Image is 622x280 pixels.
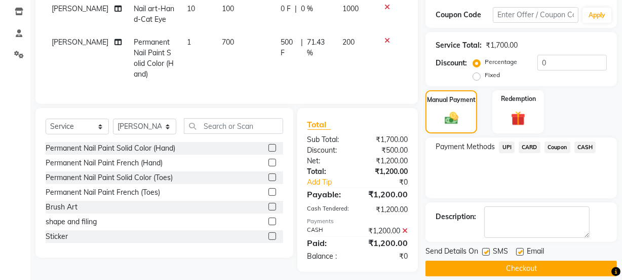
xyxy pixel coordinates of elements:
[52,4,108,13] span: [PERSON_NAME]
[300,177,367,188] a: Add Tip
[222,4,234,13] span: 100
[295,4,297,14] span: |
[545,142,570,153] span: Coupon
[300,237,358,249] div: Paid:
[134,38,174,79] span: Permanent Nail Paint Solid Color (Hand)
[358,226,415,236] div: ₹1,200.00
[527,246,544,259] span: Email
[358,204,415,215] div: ₹1,200.00
[46,158,163,168] div: Permanent Nail Paint French (Hand)
[441,111,462,126] img: _cash.svg
[52,38,108,47] span: [PERSON_NAME]
[425,246,478,259] span: Send Details On
[187,4,195,13] span: 10
[358,145,415,156] div: ₹500.00
[301,37,303,58] span: |
[493,7,578,23] input: Enter Offer / Coupon Code
[486,40,518,51] div: ₹1,700.00
[300,166,358,177] div: Total:
[342,38,355,47] span: 200
[46,217,97,227] div: shape and filing
[307,37,330,58] span: 71.43 %
[300,188,358,200] div: Payable:
[222,38,234,47] span: 700
[46,202,77,213] div: Brush Art
[436,142,495,152] span: Payment Methods
[187,38,191,47] span: 1
[358,188,415,200] div: ₹1,200.00
[358,134,415,145] div: ₹1,700.00
[300,134,358,145] div: Sub Total:
[46,231,68,242] div: Sticker
[367,177,415,188] div: ₹0
[425,261,617,276] button: Checkout
[342,4,359,13] span: 1000
[582,8,611,23] button: Apply
[574,142,596,153] span: CASH
[493,246,508,259] span: SMS
[46,187,160,198] div: Permanent Nail Paint French (Toes)
[301,4,313,14] span: 0 %
[184,118,283,134] input: Search or Scan
[358,166,415,177] div: ₹1,200.00
[300,251,358,262] div: Balance :
[358,156,415,166] div: ₹1,200.00
[46,143,175,154] div: Permanent Nail Paint Solid Color (Hand)
[485,71,500,80] label: Fixed
[499,142,515,153] span: UPI
[307,119,331,130] span: Total
[358,251,415,262] div: ₹0
[436,212,476,222] div: Description:
[501,94,536,103] label: Redemption
[281,37,297,58] span: 500 F
[436,10,493,20] div: Coupon Code
[300,226,358,236] div: CASH
[46,172,173,183] div: Permanent Nail Paint Solid Color (Toes)
[436,58,467,68] div: Discount:
[300,156,358,166] div: Net:
[507,110,530,127] img: _gift.svg
[307,217,408,226] div: Payments
[436,40,482,51] div: Service Total:
[134,4,174,24] span: Nail art-Hand-Cat Eye
[300,204,358,215] div: Cash Tendered:
[300,145,358,156] div: Discount:
[281,4,291,14] span: 0 F
[519,142,540,153] span: CARD
[358,237,415,249] div: ₹1,200.00
[427,95,476,104] label: Manual Payment
[485,57,517,66] label: Percentage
